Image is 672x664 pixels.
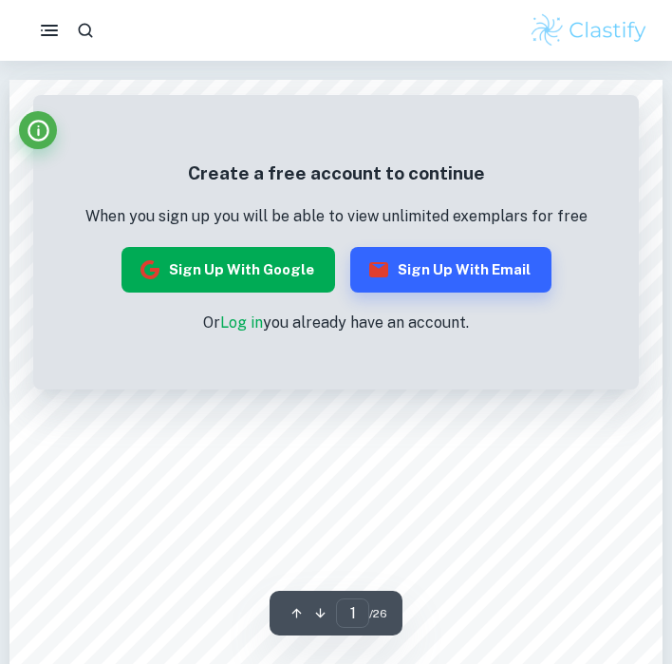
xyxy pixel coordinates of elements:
[369,605,387,622] span: / 26
[85,205,588,228] p: When you sign up you will be able to view unlimited exemplars for free
[121,247,335,293] button: Sign up with Google
[350,247,551,293] button: Sign up with Email
[85,160,588,187] h5: Create a free account to continue
[529,11,649,49] img: Clastify logo
[220,313,263,332] a: Log in
[85,312,588,334] p: Or you already have an account.
[19,111,57,149] button: Info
